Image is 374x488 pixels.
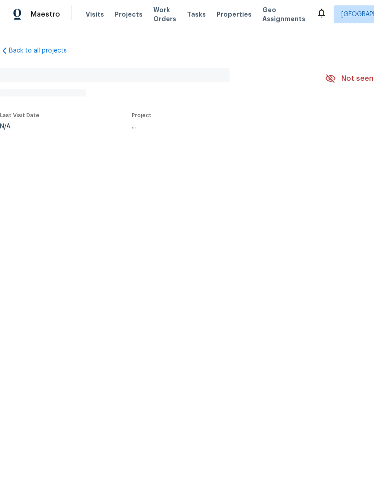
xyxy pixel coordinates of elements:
[86,10,104,19] span: Visits
[262,5,305,23] span: Geo Assignments
[153,5,176,23] span: Work Orders
[132,123,304,130] div: ...
[132,113,152,118] span: Project
[217,10,252,19] span: Properties
[115,10,143,19] span: Projects
[30,10,60,19] span: Maestro
[187,11,206,18] span: Tasks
